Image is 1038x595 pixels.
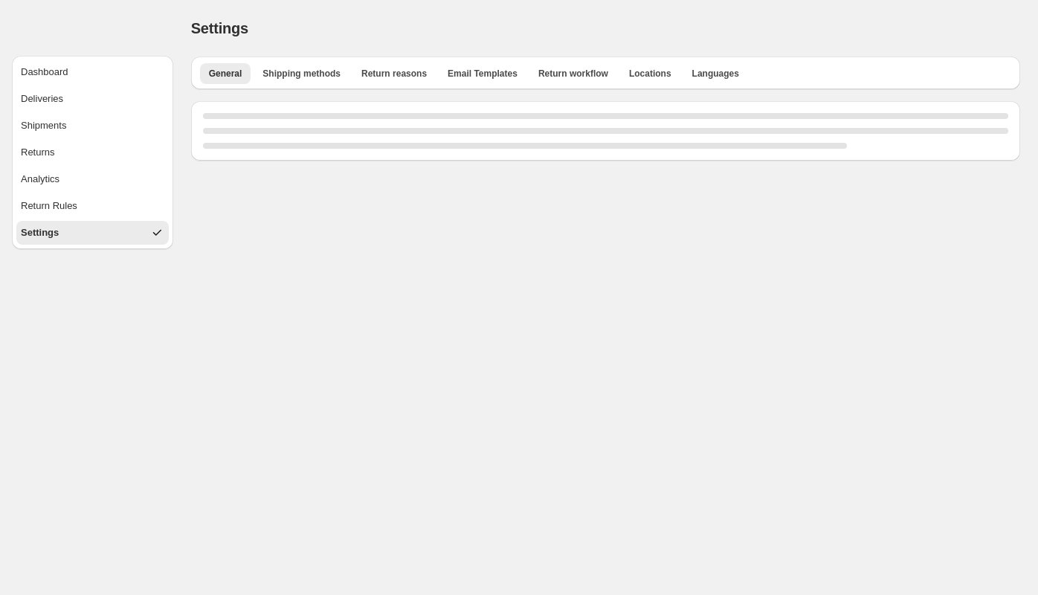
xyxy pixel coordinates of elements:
[16,221,169,245] button: Settings
[538,68,608,80] span: Return workflow
[448,68,518,80] span: Email Templates
[16,194,169,218] button: Return Rules
[21,145,55,160] div: Returns
[21,65,68,80] div: Dashboard
[16,87,169,111] button: Deliveries
[262,68,341,80] span: Shipping methods
[16,141,169,164] button: Returns
[21,172,59,187] div: Analytics
[209,68,242,80] span: General
[16,114,169,138] button: Shipments
[361,68,427,80] span: Return reasons
[629,68,671,80] span: Locations
[21,118,66,133] div: Shipments
[21,225,59,240] div: Settings
[21,91,63,106] div: Deliveries
[16,167,169,191] button: Analytics
[21,199,77,213] div: Return Rules
[692,68,739,80] span: Languages
[16,60,169,84] button: Dashboard
[191,20,248,36] span: Settings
